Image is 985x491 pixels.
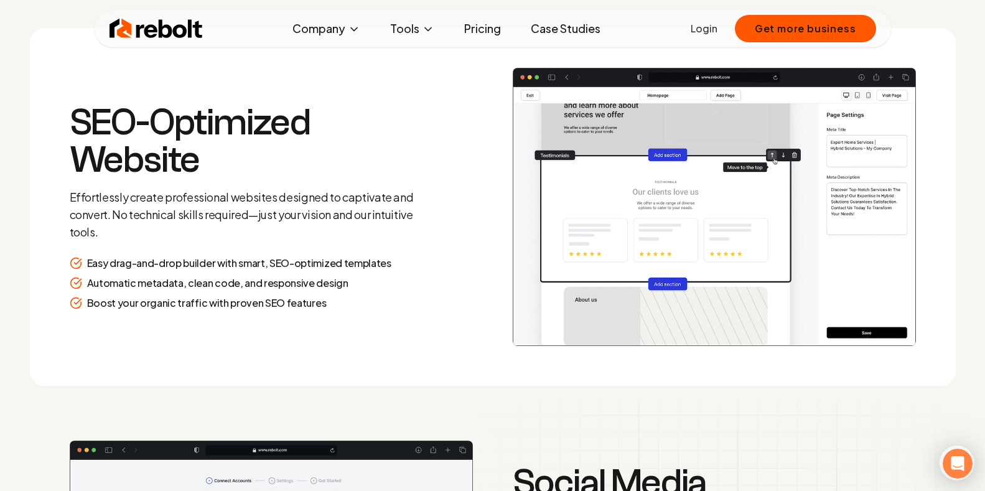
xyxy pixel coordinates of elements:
button: Get more business [735,15,876,42]
h3: SEO-Optimized Website [70,104,428,179]
a: Case Studies [521,16,610,41]
img: Rebolt Logo [110,16,203,41]
p: Easy drag-and-drop builder with smart, SEO-optimized templates [87,256,391,271]
p: Automatic metadata, clean code, and responsive design [87,276,348,291]
a: Login [691,21,717,36]
iframe: Intercom live chat discovery launcher [940,446,974,480]
button: Tools [380,16,444,41]
button: Company [282,16,370,41]
p: Effortlessly create professional websites designed to captivate and convert. No technical skills ... [70,189,428,241]
img: How it works [513,68,916,346]
a: Pricing [454,16,511,41]
iframe: Intercom live chat [943,449,973,479]
p: Boost your organic traffic with proven SEO features [87,296,327,311]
